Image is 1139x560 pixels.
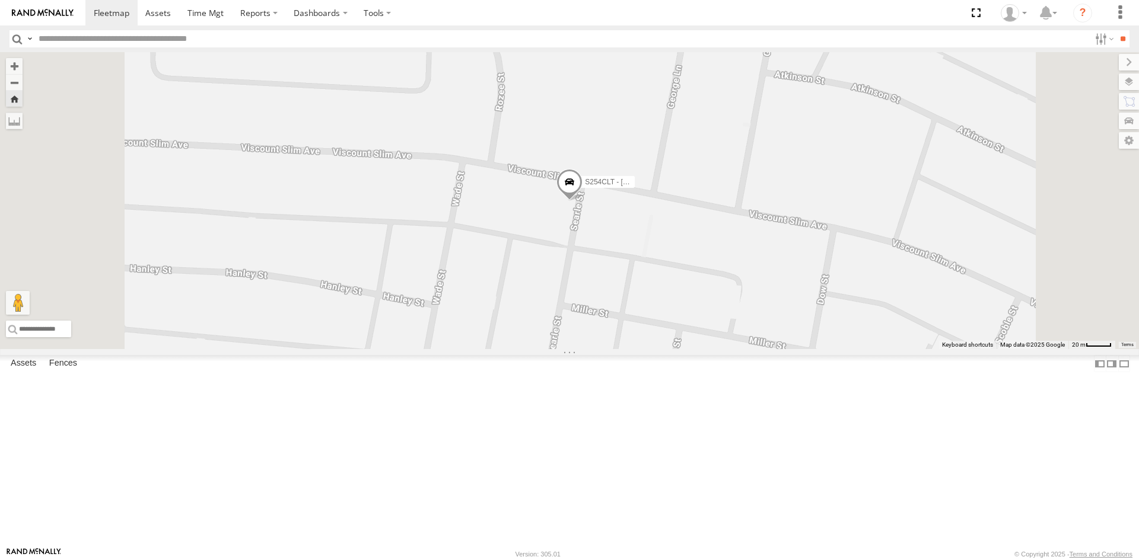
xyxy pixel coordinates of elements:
button: Zoom out [6,74,23,91]
a: Terms and Conditions [1070,551,1132,558]
button: Map Scale: 20 m per 40 pixels [1068,341,1115,349]
button: Keyboard shortcuts [942,341,993,349]
label: Dock Summary Table to the Left [1094,355,1106,372]
label: Search Query [25,30,34,47]
label: Assets [5,356,42,372]
div: Peter Lu [997,4,1031,22]
a: Visit our Website [7,548,61,560]
a: Terms [1121,343,1134,347]
label: Search Filter Options [1090,30,1116,47]
button: Zoom Home [6,91,23,107]
img: rand-logo.svg [12,9,74,17]
label: Fences [43,356,83,372]
label: Map Settings [1119,132,1139,149]
label: Hide Summary Table [1118,355,1130,372]
label: Dock Summary Table to the Right [1106,355,1118,372]
div: © Copyright 2025 - [1014,551,1132,558]
button: Drag Pegman onto the map to open Street View [6,291,30,315]
div: Version: 305.01 [516,551,561,558]
span: 20 m [1072,341,1086,348]
button: Zoom in [6,58,23,74]
label: Measure [6,113,23,129]
i: ? [1073,4,1092,23]
span: S254CLT - [PERSON_NAME] [585,178,679,186]
span: Map data ©2025 Google [1000,341,1065,348]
